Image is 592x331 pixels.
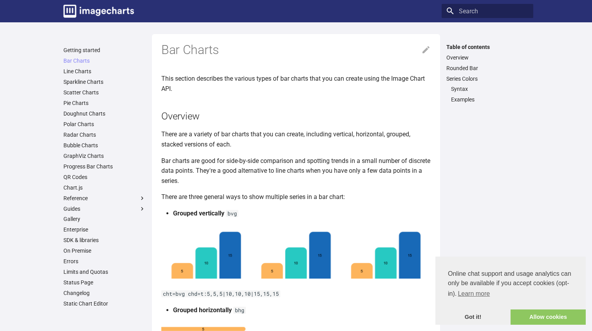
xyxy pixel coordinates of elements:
[63,174,146,181] a: QR Codes
[63,110,146,117] a: Doughnut Charts
[63,205,146,212] label: Guides
[63,47,146,54] a: Getting started
[63,78,146,85] a: Sparkline Charts
[233,307,246,314] code: bhg
[63,279,146,286] a: Status Page
[161,74,431,94] p: This section describes the various types of bar charts that you can create using the Image Chart ...
[451,96,529,103] a: Examples
[446,75,529,82] a: Series Colors
[63,258,146,265] a: Errors
[161,109,431,123] h2: Overview
[63,5,134,18] img: logo
[63,289,146,297] a: Changelog
[161,225,431,282] img: chart
[451,85,529,92] a: Syntax
[511,309,586,325] a: allow cookies
[226,210,238,217] code: bvg
[442,4,533,18] input: Search
[63,237,146,244] a: SDK & libraries
[161,42,431,58] h1: Bar Charts
[173,210,224,217] strong: Grouped vertically
[448,269,573,300] span: Online chat support and usage analytics can only be available if you accept cookies (opt-in).
[446,85,529,103] nav: Series Colors
[63,99,146,107] a: Pie Charts
[435,257,586,325] div: cookieconsent
[161,290,280,297] code: cht=bvg chd=t:5,5,5|10,10,10|15,15,15
[63,121,146,128] a: Polar Charts
[63,268,146,275] a: Limits and Quotas
[63,300,146,307] a: Static Chart Editor
[63,184,146,191] a: Chart.js
[446,65,529,72] a: Rounded Bar
[63,142,146,149] a: Bubble Charts
[161,129,431,149] p: There are a variety of bar charts that you can create, including vertical, horizontal, grouped, s...
[63,195,146,202] label: Reference
[161,156,431,186] p: Bar charts are good for side-by-side comparison and spotting trends in a small number of discrete...
[63,68,146,75] a: Line Charts
[435,309,511,325] a: dismiss cookie message
[63,247,146,254] a: On Premise
[63,89,146,96] a: Scatter Charts
[63,57,146,64] a: Bar Charts
[457,288,491,300] a: learn more about cookies
[63,226,146,233] a: Enterprise
[442,43,533,103] nav: Table of contents
[63,131,146,138] a: Radar Charts
[173,306,232,314] strong: Grouped horizontally
[60,2,137,21] a: Image-Charts documentation
[446,54,529,61] a: Overview
[442,43,533,51] label: Table of contents
[63,152,146,159] a: GraphViz Charts
[63,163,146,170] a: Progress Bar Charts
[161,192,431,202] p: There are three general ways to show multiple series in a bar chart:
[63,215,146,222] a: Gallery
